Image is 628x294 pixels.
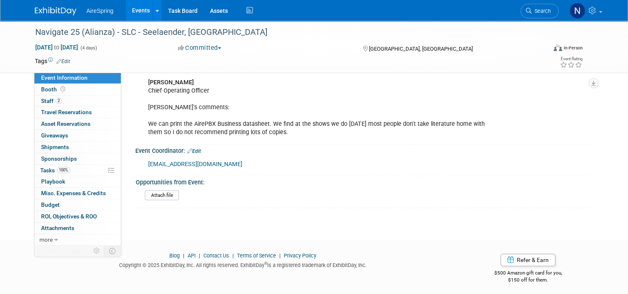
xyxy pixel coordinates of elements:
[34,107,121,118] a: Travel Reservations
[41,201,60,208] span: Budget
[104,245,121,256] td: Toggle Event Tabs
[187,148,201,154] a: Edit
[35,44,78,51] span: [DATE] [DATE]
[56,59,70,64] a: Edit
[532,8,551,14] span: Search
[57,167,70,173] span: 100%
[35,7,76,15] img: ExhibitDay
[34,223,121,234] a: Attachments
[34,84,121,95] a: Booth
[39,236,53,243] span: more
[560,57,582,61] div: Event Rating
[284,252,316,259] a: Privacy Policy
[41,178,65,185] span: Playbook
[34,153,121,164] a: Sponsorships
[230,252,236,259] span: |
[148,79,194,86] b: [PERSON_NAME]
[34,72,121,83] a: Event Information
[277,252,283,259] span: |
[563,45,583,51] div: In-Person
[32,25,536,40] div: Navigate 25 (Alianza) - SLC - Seelaender, [GEOGRAPHIC_DATA]
[136,176,589,186] div: Opportunities from Event:
[53,44,61,51] span: to
[188,252,195,259] a: API
[41,155,77,162] span: Sponsorships
[34,130,121,141] a: Giveaways
[520,4,559,18] a: Search
[237,252,276,259] a: Terms of Service
[34,234,121,245] a: more
[34,199,121,211] a: Budget
[41,144,69,150] span: Shipments
[34,96,121,107] a: Staff2
[34,118,121,130] a: Asset Reservations
[86,7,113,14] span: AireSpring
[181,252,186,259] span: |
[56,98,62,104] span: 2
[135,145,593,155] div: Event Coordinator:
[169,252,180,259] a: Blog
[90,245,104,256] td: Personalize Event Tab Strip
[569,3,585,19] img: Natalie Pyron
[41,190,106,196] span: Misc. Expenses & Credits
[142,41,504,141] div: [PERSON_NAME] has created an opportunity for AireSpring marketing at the event. [GEOGRAPHIC_DATA]...
[369,46,473,52] span: [GEOGRAPHIC_DATA], [GEOGRAPHIC_DATA]
[34,142,121,153] a: Shipments
[40,167,70,174] span: Tasks
[175,44,225,52] button: Committed
[35,260,450,269] div: Copyright © 2025 ExhibitDay, Inc. All rights reserved. ExhibitDay is a registered trademark of Ex...
[80,45,97,51] span: (4 days)
[41,225,74,231] span: Attachments
[203,252,229,259] a: Contact Us
[35,57,70,65] td: Tags
[554,44,562,51] img: Format-Inperson.png
[41,86,67,93] span: Booth
[148,161,242,168] a: [EMAIL_ADDRESS][DOMAIN_NAME]
[41,109,92,115] span: Travel Reservations
[463,264,593,283] div: $500 Amazon gift card for you,
[502,43,583,56] div: Event Format
[34,211,121,222] a: ROI, Objectives & ROO
[197,252,202,259] span: |
[41,120,90,127] span: Asset Reservations
[41,98,62,104] span: Staff
[41,74,88,81] span: Event Information
[34,176,121,187] a: Playbook
[41,213,97,220] span: ROI, Objectives & ROO
[59,86,67,92] span: Booth not reserved yet
[41,132,68,139] span: Giveaways
[463,277,593,284] div: $150 off for them.
[501,254,555,266] a: Refer & Earn
[264,261,267,266] sup: ®
[34,165,121,176] a: Tasks100%
[34,188,121,199] a: Misc. Expenses & Credits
